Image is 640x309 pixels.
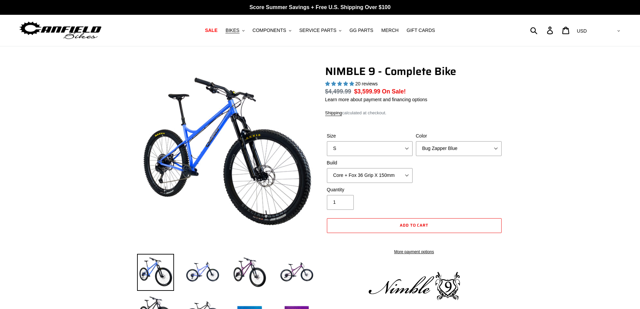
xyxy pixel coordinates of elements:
[349,28,373,33] span: GG PARTS
[325,81,355,86] span: 4.90 stars
[278,254,315,291] img: Load image into Gallery viewer, NIMBLE 9 - Complete Bike
[382,87,406,96] span: On Sale!
[325,88,351,95] s: $4,499.99
[354,88,380,95] span: $3,599.99
[325,110,342,116] a: Shipping
[205,28,217,33] span: SALE
[327,132,413,140] label: Size
[534,23,551,38] input: Search
[137,254,174,291] img: Load image into Gallery viewer, NIMBLE 9 - Complete Bike
[325,97,427,102] a: Learn more about payment and financing options
[327,159,413,166] label: Build
[325,110,503,116] div: calculated at checkout.
[202,26,221,35] a: SALE
[231,254,268,291] img: Load image into Gallery viewer, NIMBLE 9 - Complete Bike
[403,26,438,35] a: GIFT CARDS
[355,81,378,86] span: 20 reviews
[327,186,413,193] label: Quantity
[296,26,345,35] button: SERVICE PARTS
[381,28,398,33] span: MERCH
[400,222,429,228] span: Add to cart
[327,249,502,255] a: More payment options
[222,26,248,35] button: BIKES
[249,26,295,35] button: COMPONENTS
[18,20,102,41] img: Canfield Bikes
[378,26,402,35] a: MERCH
[327,218,502,233] button: Add to cart
[325,65,503,78] h1: NIMBLE 9 - Complete Bike
[253,28,286,33] span: COMPONENTS
[299,28,336,33] span: SERVICE PARTS
[407,28,435,33] span: GIFT CARDS
[184,254,221,291] img: Load image into Gallery viewer, NIMBLE 9 - Complete Bike
[346,26,377,35] a: GG PARTS
[225,28,239,33] span: BIKES
[416,132,502,140] label: Color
